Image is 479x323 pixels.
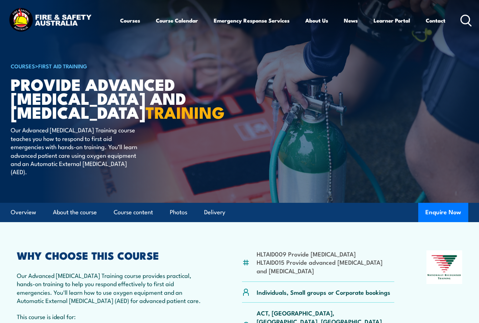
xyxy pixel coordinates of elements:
li: HLTAID009 Provide [MEDICAL_DATA] [257,250,394,258]
h6: > [11,62,187,70]
a: First Aid Training [38,62,87,70]
a: News [344,12,358,29]
a: Overview [11,203,36,222]
a: Emergency Response Services [214,12,290,29]
h1: Provide Advanced [MEDICAL_DATA] and [MEDICAL_DATA] [11,77,187,119]
p: Our Advanced [MEDICAL_DATA] Training course provides practical, hands-on training to help you res... [17,271,210,305]
a: COURSES [11,62,35,70]
p: Individuals, Small groups or Corporate bookings [257,288,390,296]
p: Our Advanced [MEDICAL_DATA] Training course teaches you how to respond to first aid emergencies w... [11,126,141,176]
a: Contact [426,12,445,29]
a: Delivery [204,203,225,222]
h2: WHY CHOOSE THIS COURSE [17,250,210,260]
a: Photos [170,203,187,222]
img: Nationally Recognised Training logo. [426,250,462,284]
a: Course Calendar [156,12,198,29]
a: About the course [53,203,97,222]
strong: TRAINING [145,99,225,124]
li: HLTAID015 Provide advanced [MEDICAL_DATA] and [MEDICAL_DATA] [257,258,394,275]
a: About Us [305,12,328,29]
button: Enquire Now [418,203,468,222]
a: Courses [120,12,140,29]
a: Learner Portal [374,12,410,29]
p: This course is ideal for: [17,312,210,320]
a: Course content [114,203,153,222]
